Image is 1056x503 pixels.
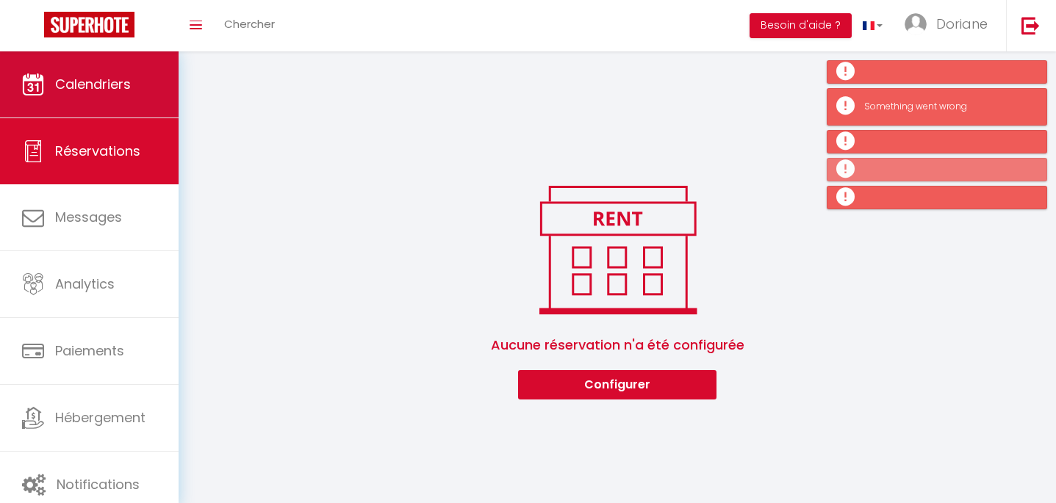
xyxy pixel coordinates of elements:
[524,179,711,320] img: rent.png
[44,12,134,37] img: Super Booking
[55,142,140,160] span: Réservations
[936,15,988,33] span: Doriane
[750,13,852,38] button: Besoin d'aide ?
[864,100,1032,114] div: Something went wrong
[196,320,1038,370] span: Aucune réservation n'a été configurée
[518,370,716,399] button: Configurer
[1021,16,1040,35] img: logout
[905,13,927,35] img: ...
[55,275,115,293] span: Analytics
[224,16,275,32] span: Chercher
[55,75,131,93] span: Calendriers
[57,475,140,493] span: Notifications
[55,341,124,360] span: Paiements
[55,408,146,427] span: Hébergement
[55,208,122,226] span: Messages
